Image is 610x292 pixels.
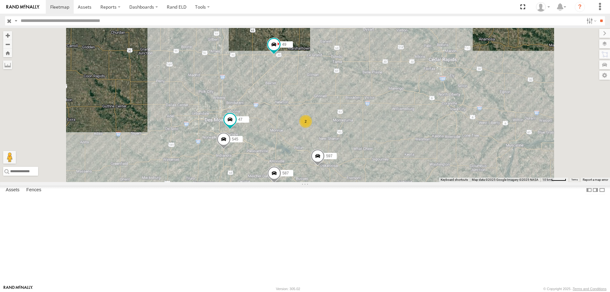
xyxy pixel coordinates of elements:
label: Search Query [13,16,18,25]
span: 47 [238,117,242,121]
label: Hide Summary Table [599,186,605,195]
a: Terms and Conditions [573,287,607,291]
span: 597 [326,153,332,158]
label: Map Settings [599,71,610,80]
label: Fences [23,186,44,194]
label: Dock Summary Table to the Left [586,186,592,195]
button: Zoom Home [3,49,12,57]
label: Search Filter Options [584,16,598,25]
span: 49 [282,42,286,47]
a: Visit our Website [3,286,33,292]
button: Map Scale: 10 km per 43 pixels [540,178,568,182]
i: ? [575,2,585,12]
span: 587 [282,171,289,175]
button: Zoom out [3,40,12,49]
span: 10 km [542,178,551,181]
div: 2 [299,115,312,128]
label: Dock Summary Table to the Right [592,186,599,195]
a: Terms [571,179,578,181]
a: Report a map error [583,178,608,181]
div: Chase Tanke [534,2,552,12]
button: Keyboard shortcuts [441,178,468,182]
button: Drag Pegman onto the map to open Street View [3,151,16,164]
span: 545 [232,137,238,141]
label: Measure [3,60,12,69]
img: rand-logo.svg [6,5,39,9]
span: Map data ©2025 Google Imagery ©2025 NASA [472,178,539,181]
div: Version: 305.02 [276,287,300,291]
div: © Copyright 2025 - [543,287,607,291]
label: Assets [3,186,23,194]
button: Zoom in [3,31,12,40]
